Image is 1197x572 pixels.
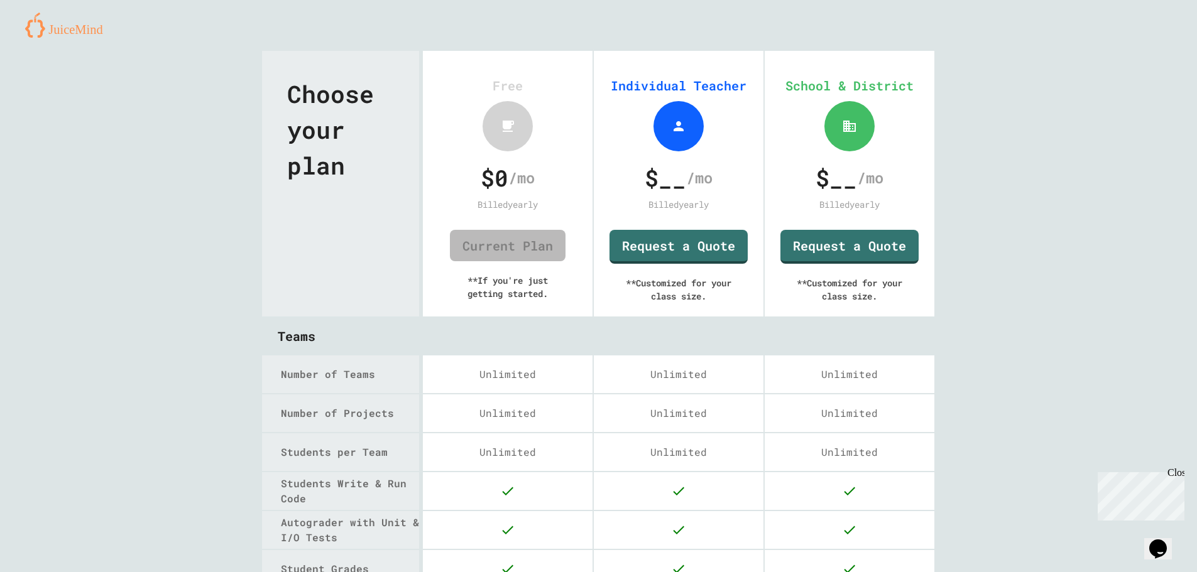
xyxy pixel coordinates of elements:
a: Current Plan [450,230,566,261]
span: $ 0 [481,161,508,195]
div: Unlimited [594,355,763,393]
span: $ __ [816,161,857,195]
div: /mo [439,161,577,195]
img: logo-orange.svg [25,13,112,38]
div: Students Write & Run Code [281,476,419,506]
div: Unlimited [765,394,934,432]
div: Unlimited [423,433,593,471]
a: Request a Quote [609,230,748,264]
iframe: chat widget [1144,522,1184,559]
div: Unlimited [423,355,593,393]
div: Billed yearly [606,198,751,211]
div: Individual Teacher [606,76,751,95]
div: Number of Teams [281,367,419,382]
div: Billed yearly [435,198,580,211]
div: School & District [777,76,922,95]
div: Unlimited [765,355,934,393]
div: ** If you're just getting started. [435,261,580,313]
div: ** Customized for your class size. [777,264,922,315]
a: Request a Quote [780,230,919,264]
div: /mo [609,161,748,195]
span: $ __ [645,161,686,195]
div: Free [435,76,580,95]
div: Unlimited [594,394,763,432]
div: Unlimited [423,394,593,432]
div: Unlimited [765,433,934,471]
div: Unlimited [594,433,763,471]
div: ** Customized for your class size. [606,264,751,315]
div: Number of Projects [281,406,419,421]
div: Choose your plan [262,51,419,316]
div: Chat with us now!Close [5,5,87,80]
div: Autograder with Unit & I/O Tests [281,515,419,545]
div: Students per Team [281,445,419,460]
div: /mo [780,161,919,195]
iframe: chat widget [1093,467,1184,521]
div: Teams [262,317,935,355]
div: Billed yearly [777,198,922,211]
